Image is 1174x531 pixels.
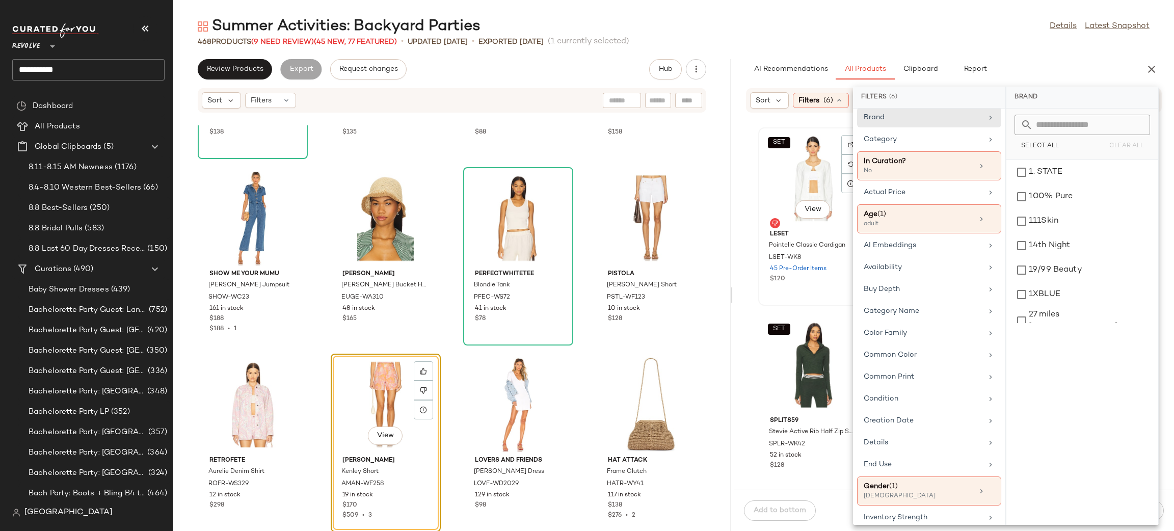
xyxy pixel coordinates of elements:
[198,59,272,79] button: Review Products
[16,101,26,111] img: svg%3e
[475,128,486,137] span: $88
[889,483,898,490] span: (1)
[209,304,244,313] span: 161 in stock
[632,512,635,519] span: 2
[101,141,113,153] span: (5)
[29,447,145,459] span: Bachelorette Party: [GEOGRAPHIC_DATA]
[12,509,20,517] img: svg%3e
[798,95,819,106] span: Filters
[198,38,211,46] span: 468
[29,345,145,357] span: Bachelorette Party Guest: [GEOGRAPHIC_DATA]
[478,37,544,47] p: Exported [DATE]
[658,65,673,73] span: Hub
[35,263,71,275] span: Curations
[12,35,40,53] span: Revolve
[341,293,384,302] span: EUGE-WA310
[475,314,486,324] span: $78
[29,325,145,336] span: Bachelorette Party Guest: [GEOGRAPHIC_DATA]
[207,95,222,106] span: Sort
[209,314,224,324] span: $188
[608,128,622,137] span: $158
[475,456,562,465] span: Lovers and Friends
[209,128,224,137] span: $138
[608,456,695,465] span: Hat Attack
[844,65,886,73] span: All Products
[864,512,982,523] div: Inventory Strength
[29,243,145,255] span: 8.8 Last 60 Day Dresses Receipts Best-Sellers
[600,171,703,265] img: PSTL-WF123_V1.jpg
[29,467,146,479] span: Bachelorette Party: [GEOGRAPHIC_DATA]
[35,121,80,132] span: All Products
[769,253,802,262] span: LSET-WK8
[109,406,130,418] span: (352)
[145,345,167,357] span: (350)
[146,365,167,377] span: (336)
[1006,87,1158,109] div: Brand
[1050,20,1077,33] a: Details
[208,480,249,489] span: ROFR-WS329
[377,432,394,440] span: View
[770,451,802,460] span: 52 in stock
[770,416,857,426] span: Splits59
[29,386,145,397] span: Bachelorette Party: [GEOGRAPHIC_DATA]
[209,491,241,500] span: 12 in stock
[864,459,982,470] div: End Use
[29,284,109,296] span: Baby Shower Dresses
[769,428,856,437] span: Stevie Active Rib Half Zip Sweatshirt
[475,304,506,313] span: 41 in stock
[608,314,622,324] span: $128
[607,480,644,489] span: HATR-WY41
[1015,139,1065,153] button: Select All
[314,38,397,46] span: (45 New, 77 Featured)
[29,202,88,214] span: 8.8 Best-Sellers
[339,65,398,73] span: Request changes
[29,304,147,316] span: Bachelorette Party Guest: Landing Page
[201,171,304,265] img: SHOW-WC23_V1.jpg
[408,37,468,47] p: updated [DATE]
[209,326,224,332] span: $188
[770,264,826,274] span: 45 Pre-Order Items
[467,357,570,452] img: LOVF-WD2029_V1.jpg
[769,241,845,250] span: Pointelle Classic Cardigan
[29,406,109,418] span: Bachelorette Party LP
[608,512,622,519] span: $276
[208,293,249,302] span: SHOW-WC23
[342,270,429,279] span: [PERSON_NAME]
[608,491,641,500] span: 117 in stock
[141,182,158,194] span: (66)
[467,171,570,265] img: PFEC-WS72_V1.jpg
[341,467,379,476] span: Kenley Short
[35,141,101,153] span: Global Clipboards
[772,326,785,333] span: SET
[208,281,289,290] span: [PERSON_NAME] Jumpsuit
[864,393,982,404] div: Condition
[889,93,898,102] span: (6)
[902,65,938,73] span: Clipboard
[864,209,973,220] div: Age
[877,210,886,218] span: (1)
[762,131,865,226] img: LSET-WK8_V1.jpg
[474,480,519,489] span: LOVF-WD2029
[234,326,237,332] span: 1
[209,270,296,279] span: Show Me Your Mumu
[368,427,403,445] button: View
[769,440,805,449] span: SPLR-WK42
[201,357,304,452] img: ROFR-WS329_V1.jpg
[474,293,510,302] span: PFEC-WS72
[770,461,784,470] span: $128
[198,16,481,37] div: Summer Activities: Backyard Parties
[864,240,982,251] div: AI Embeddings
[795,200,830,219] button: View
[848,161,854,167] img: svg%3e
[209,501,224,510] span: $298
[864,415,982,426] div: Creation Date
[864,134,982,145] div: Category
[772,139,785,146] span: SET
[145,243,167,255] span: (150)
[864,262,982,273] div: Availability
[649,59,682,79] button: Hub
[251,95,272,106] span: Filters
[198,37,397,47] div: Products
[1085,20,1150,33] a: Latest Snapshot
[198,21,208,32] img: svg%3e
